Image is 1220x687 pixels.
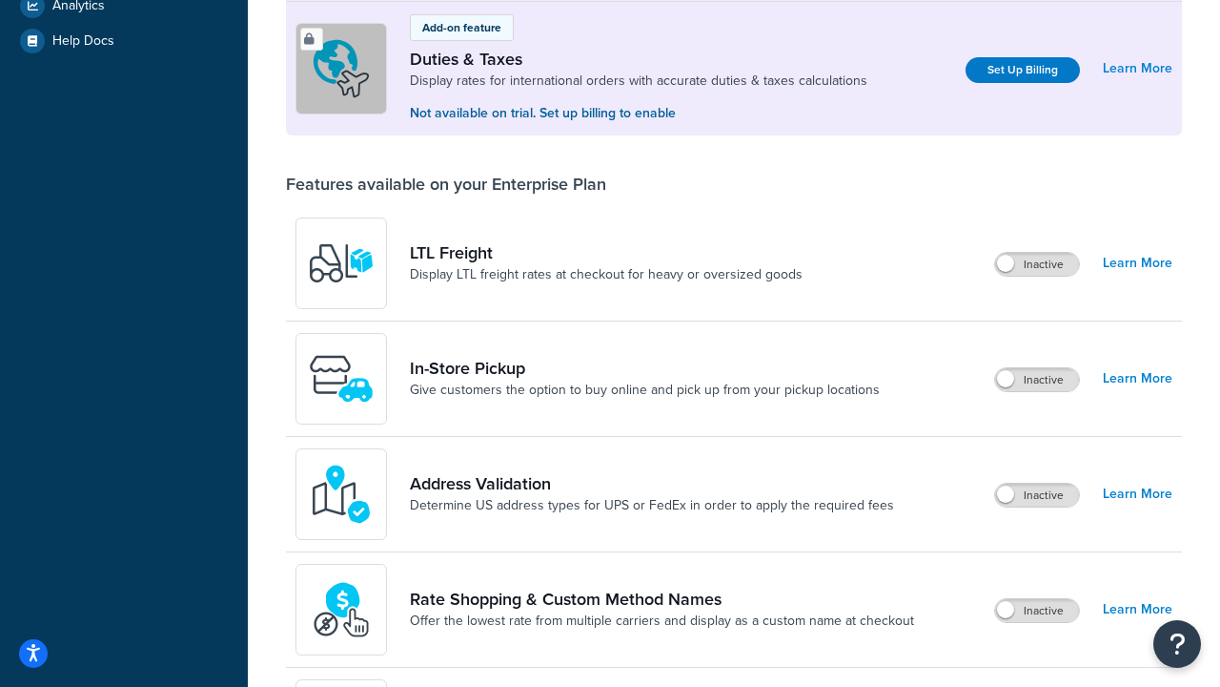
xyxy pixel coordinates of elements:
img: icon-duo-feat-rate-shopping-ecdd8bed.png [308,576,375,643]
a: Address Validation [410,473,894,494]
a: Learn More [1103,596,1172,623]
a: Display rates for international orders with accurate duties & taxes calculations [410,72,867,91]
a: Duties & Taxes [410,49,867,70]
label: Inactive [995,368,1079,391]
a: In-Store Pickup [410,358,880,379]
a: Give customers the option to buy online and pick up from your pickup locations [410,381,880,400]
p: Add-on feature [422,19,501,36]
a: Set Up Billing [966,57,1080,83]
span: Help Docs [52,33,114,50]
img: y79ZsPf0fXUFUhFXDzUgf+ktZg5F2+ohG75+v3d2s1D9TjoU8PiyCIluIjV41seZevKCRuEjTPPOKHJsQcmKCXGdfprl3L4q7... [308,230,375,297]
a: LTL Freight [410,242,803,263]
img: wfgcfpwTIucLEAAAAASUVORK5CYII= [308,345,375,412]
a: Display LTL freight rates at checkout for heavy or oversized goods [410,265,803,284]
label: Inactive [995,599,1079,622]
a: Offer the lowest rate from multiple carriers and display as a custom name at checkout [410,612,914,631]
button: Open Resource Center [1153,620,1201,668]
a: Rate Shopping & Custom Method Names [410,589,914,610]
div: Features available on your Enterprise Plan [286,174,606,195]
img: kIG8fy0lQAAAABJRU5ErkJggg== [308,461,375,528]
a: Help Docs [14,24,234,58]
a: Determine US address types for UPS or FedEx in order to apply the required fees [410,496,894,515]
label: Inactive [995,484,1079,507]
a: Learn More [1103,250,1172,277]
a: Learn More [1103,55,1172,82]
label: Inactive [995,253,1079,276]
p: Not available on trial. Set up billing to enable [410,103,867,124]
a: Learn More [1103,481,1172,508]
a: Learn More [1103,365,1172,392]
